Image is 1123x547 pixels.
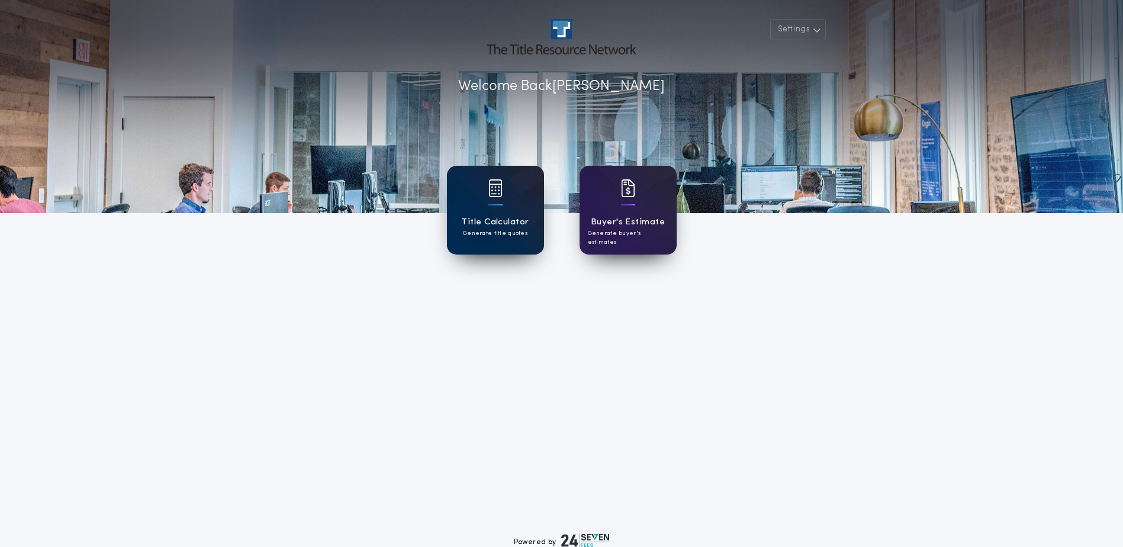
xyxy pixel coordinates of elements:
img: card icon [621,179,635,197]
h1: Buyer's Estimate [591,215,665,229]
a: card iconTitle CalculatorGenerate title quotes [447,166,544,255]
img: card icon [488,179,503,197]
button: Settings [770,19,826,40]
h1: Title Calculator [461,215,529,229]
p: Generate title quotes [463,229,527,238]
a: card iconBuyer's EstimateGenerate buyer's estimates [580,166,677,255]
p: Generate buyer's estimates [588,229,668,247]
p: Welcome Back [PERSON_NAME] [458,76,665,97]
img: account-logo [487,19,636,54]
